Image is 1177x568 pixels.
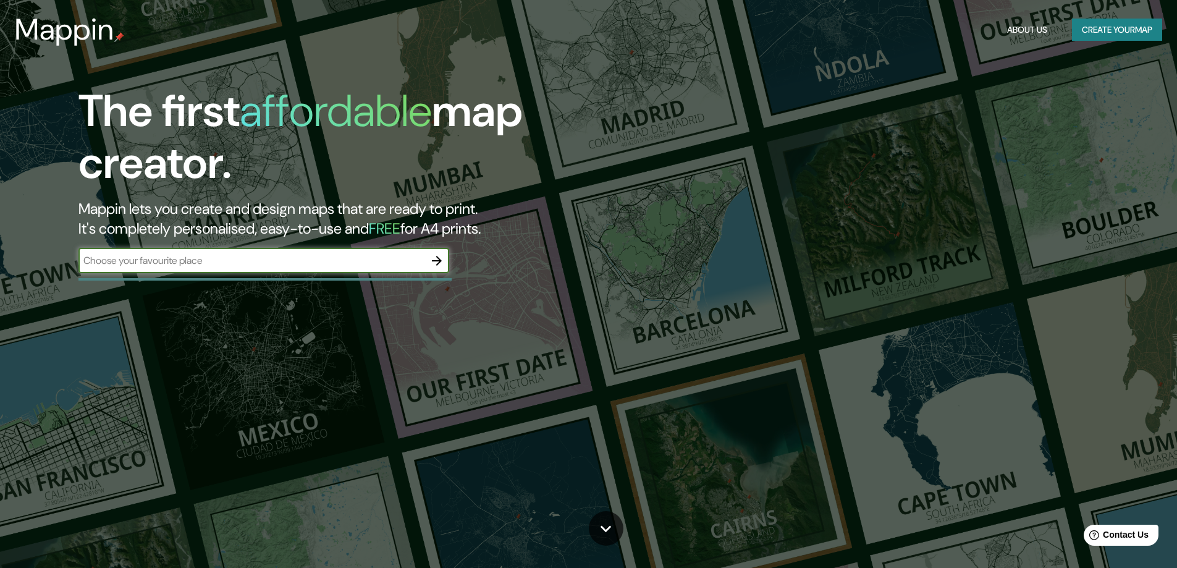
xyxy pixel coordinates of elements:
input: Choose your favourite place [78,253,424,268]
button: About Us [1002,19,1052,41]
img: mappin-pin [114,32,124,42]
h2: Mappin lets you create and design maps that are ready to print. It's completely personalised, eas... [78,199,667,239]
iframe: Help widget launcher [1067,520,1163,554]
h1: affordable [240,82,432,140]
h5: FREE [369,219,400,238]
button: Create yourmap [1072,19,1162,41]
h1: The first map creator. [78,85,667,199]
h3: Mappin [15,12,114,47]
